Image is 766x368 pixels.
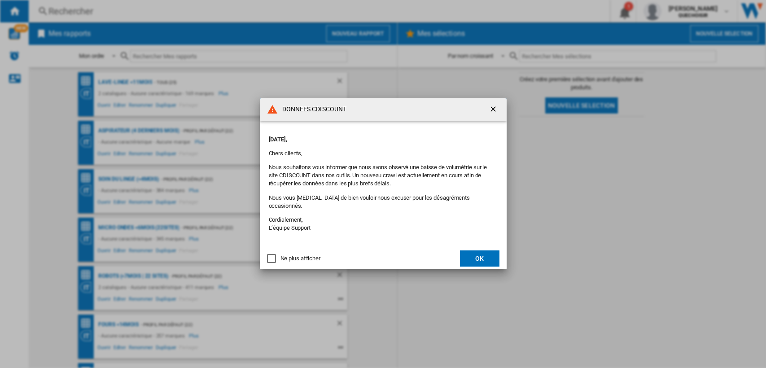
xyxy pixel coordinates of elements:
[278,105,347,114] h4: DONNEES CDISCOUNT
[485,101,503,118] button: getI18NText('BUTTONS.CLOSE_DIALOG')
[489,105,499,115] ng-md-icon: getI18NText('BUTTONS.CLOSE_DIALOG')
[280,254,320,263] div: Ne plus afficher
[269,163,498,188] p: Nous souhaitons vous informer que nous avons observé une baisse de volumétrie sur le site CDISCOU...
[269,149,498,158] p: Chers clients,
[460,250,499,267] button: OK
[269,194,498,210] p: Nous vous [MEDICAL_DATA] de bien vouloir nous excuser pour les désagréments occasionnés.
[269,136,287,143] strong: [DATE],
[267,254,320,263] md-checkbox: Ne plus afficher
[269,216,498,232] p: Cordialement, L’équipe Support
[260,98,507,270] md-dialog: DONNEES CDISCOUNT ...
